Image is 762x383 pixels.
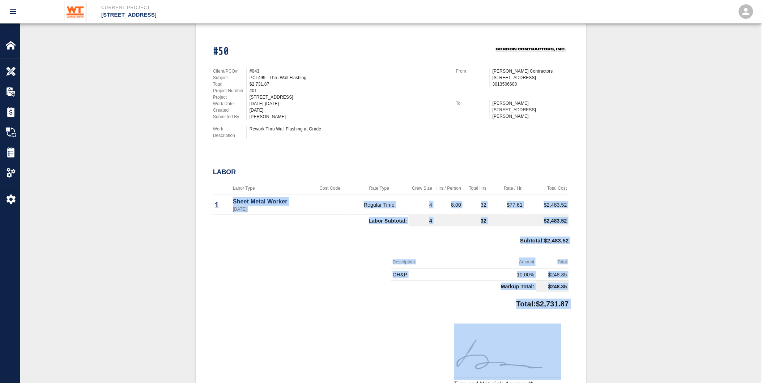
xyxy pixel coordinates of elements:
td: $77.61 [488,195,524,215]
td: $2,483.52 [524,195,569,215]
div: PCI 499 - Thru Wall Flashing [250,74,447,81]
td: 10.00% [464,268,536,280]
p: 3013506600 [493,81,569,87]
td: 32 [463,195,488,215]
p: Submitted By [213,113,246,120]
th: Labor Type [231,182,310,195]
p: Work Date [213,100,246,107]
img: Gordon Contractors [492,40,569,59]
th: Cost Code [310,182,350,195]
th: Total Hrs [463,182,488,195]
th: Rate / Hr. [488,182,524,195]
th: Total [536,255,569,269]
p: Current Project [101,4,420,11]
td: 8.00 [434,195,463,215]
div: Rework Thru Wall Flashing at Grade [250,126,447,132]
td: $2,483.52 [488,215,569,227]
h2: Labor [213,168,569,176]
p: Subject [213,74,246,81]
td: $248.35 [536,268,569,280]
div: $2,731.87 [250,81,447,87]
th: Rate Type [350,182,409,195]
div: [DATE]-[DATE] [250,100,447,107]
td: 32 [434,215,488,227]
th: Hrs / Person [434,182,463,195]
th: Amount [464,255,536,269]
th: Crew Size [409,182,434,195]
td: 4 [409,215,434,227]
td: $248.35 [536,280,569,292]
p: Total [213,81,246,87]
p: [STREET_ADDRESS] [101,11,420,19]
th: Description [391,255,464,269]
p: [STREET_ADDRESS] [493,74,569,81]
p: Total: $2,731.87 [516,295,569,309]
iframe: Chat Widget [726,348,762,383]
p: Subtotal : $2,483.52 [520,229,569,255]
td: Labor Subtotal: [213,215,409,227]
div: [PERSON_NAME] [250,113,447,120]
img: signature [454,324,561,378]
p: Client/PCO# [213,68,246,74]
p: From [456,68,489,74]
td: OH&P [391,268,464,280]
p: To [456,100,489,107]
div: #01 [250,87,447,94]
p: Project [213,94,246,100]
p: [PERSON_NAME] [493,100,569,107]
button: open drawer [4,3,22,20]
p: [STREET_ADDRESS][PERSON_NAME] [493,107,569,120]
p: [PERSON_NAME] Contractors [493,68,569,74]
div: [STREET_ADDRESS] [250,94,447,100]
p: Created [213,107,246,113]
p: Sheet Metal Worker [233,197,308,206]
h1: #50 [213,46,447,57]
img: Whiting-Turner [64,1,87,22]
p: 1 [215,199,229,210]
p: Work Description [213,126,246,139]
div: [DATE] [250,107,447,113]
td: Markup Total: [391,280,536,292]
td: Regular Time [350,195,409,215]
p: [DATE] [233,206,308,212]
div: #043 [250,68,447,74]
p: Project Number [213,87,246,94]
th: Total Cost [524,182,569,195]
td: 4 [409,195,434,215]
